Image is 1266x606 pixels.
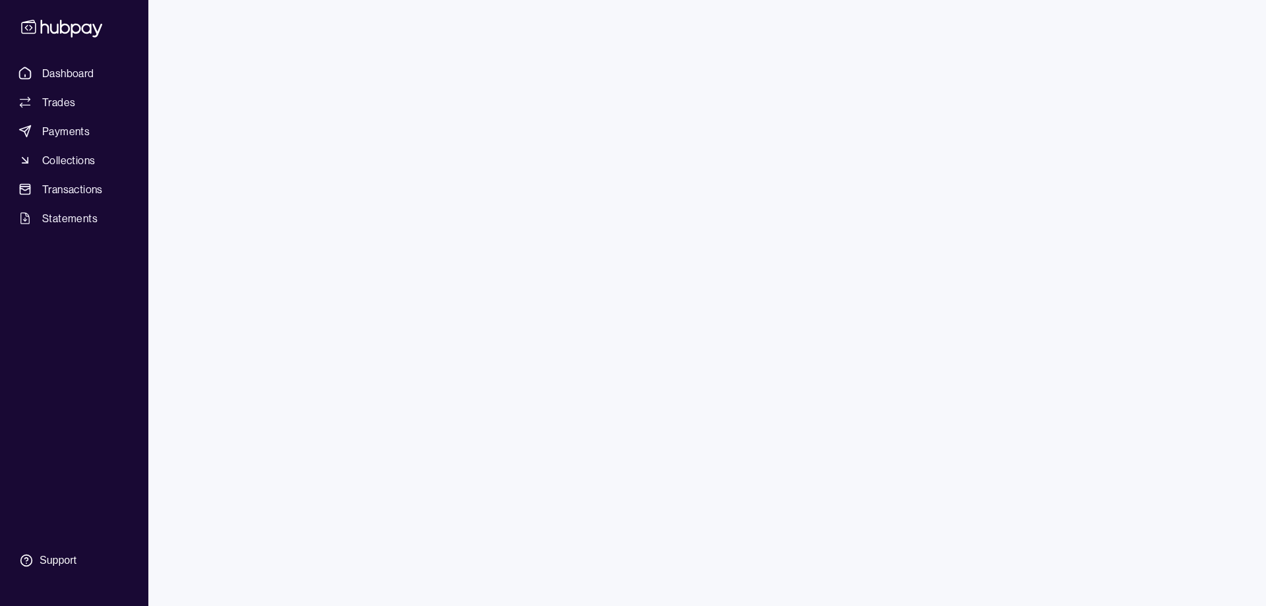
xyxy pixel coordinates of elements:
[13,177,135,201] a: Transactions
[13,148,135,172] a: Collections
[42,181,103,197] span: Transactions
[42,65,94,81] span: Dashboard
[13,119,135,143] a: Payments
[42,210,98,226] span: Statements
[40,553,76,568] div: Support
[42,152,95,168] span: Collections
[13,90,135,114] a: Trades
[42,123,90,139] span: Payments
[13,61,135,85] a: Dashboard
[13,206,135,230] a: Statements
[13,547,135,574] a: Support
[42,94,75,110] span: Trades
